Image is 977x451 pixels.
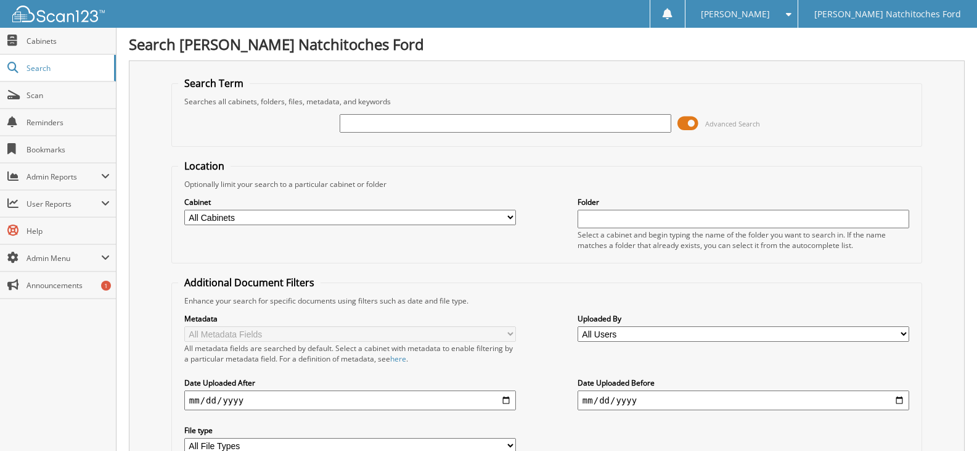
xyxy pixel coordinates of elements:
[178,77,250,90] legend: Search Term
[27,172,101,182] span: Admin Reports
[578,230,909,250] div: Select a cabinet and begin typing the name of the folder you want to search in. If the name match...
[184,425,516,436] label: File type
[27,226,110,236] span: Help
[12,6,105,22] img: scan123-logo-white.svg
[27,90,110,101] span: Scan
[705,119,760,128] span: Advanced Search
[27,199,101,209] span: User Reports
[129,34,965,54] h1: Search [PERSON_NAME] Natchitoches Ford
[184,391,516,410] input: start
[701,10,770,18] span: [PERSON_NAME]
[27,253,101,263] span: Admin Menu
[578,197,909,207] label: Folder
[578,378,909,388] label: Date Uploaded Before
[178,96,915,107] div: Searches all cabinets, folders, files, metadata, and keywords
[27,280,110,291] span: Announcements
[184,378,516,388] label: Date Uploaded After
[184,343,516,364] div: All metadata fields are searched by default. Select a cabinet with metadata to enable filtering b...
[578,313,909,324] label: Uploaded By
[27,117,110,128] span: Reminders
[814,10,961,18] span: [PERSON_NAME] Natchitoches Ford
[390,354,406,364] a: here
[101,281,111,291] div: 1
[178,159,231,173] legend: Location
[184,313,516,324] label: Metadata
[27,36,110,46] span: Cabinets
[27,63,108,73] span: Search
[27,144,110,155] span: Bookmarks
[178,276,321,289] legend: Additional Document Filters
[178,296,915,306] div: Enhance your search for specific documents using filters such as date and file type.
[578,391,909,410] input: end
[184,197,516,207] label: Cabinet
[178,179,915,189] div: Optionally limit your search to a particular cabinet or folder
